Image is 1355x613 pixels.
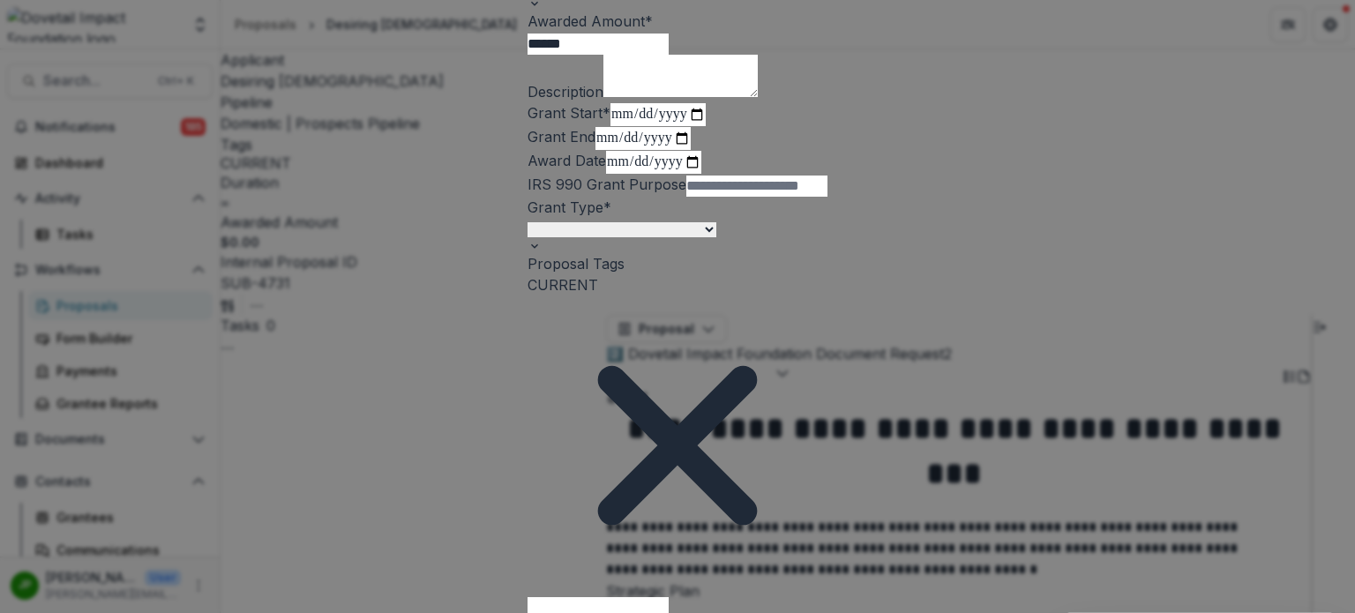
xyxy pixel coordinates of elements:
[528,255,625,273] label: Proposal Tags
[528,128,595,146] label: Grant End
[528,198,611,216] label: Grant Type
[528,12,653,30] label: Awarded Amount
[528,104,610,122] label: Grant Start
[528,176,686,193] label: IRS 990 Grant Purpose
[528,295,827,595] div: Remove CURRENT
[528,152,606,169] label: Award Date
[528,83,603,101] label: Description
[528,276,598,294] span: CURRENT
